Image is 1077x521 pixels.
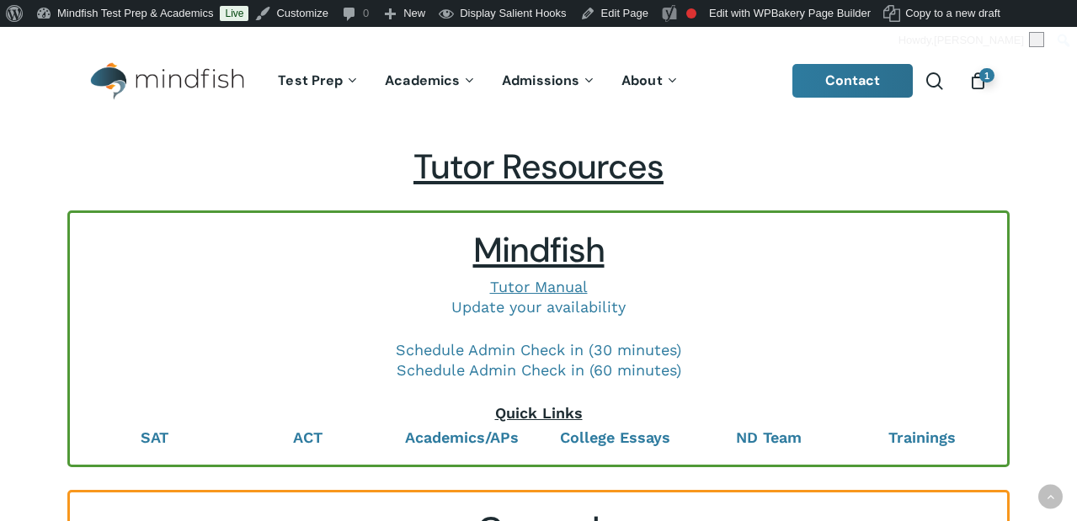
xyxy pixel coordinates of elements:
span: 1 [979,68,994,82]
a: SAT [141,428,168,446]
nav: Main Menu [265,50,691,113]
span: Test Prep [278,72,343,89]
a: Schedule Admin Check in (60 minutes) [397,361,681,379]
span: Tutor Resources [413,145,664,189]
header: Main Menu [67,50,1010,113]
a: Cart [968,72,987,90]
a: Howdy, [893,27,1051,54]
span: Quick Links [495,404,583,422]
a: Live [220,6,248,21]
span: [PERSON_NAME] [934,34,1024,46]
iframe: Chatbot [696,396,1053,497]
span: About [621,72,663,89]
a: Update your availability [451,298,626,316]
a: Tutor Manual [490,278,588,295]
div: Focus keyphrase not set [686,8,696,19]
span: Mindfish [473,228,605,273]
a: College Essays [560,428,670,446]
span: Admissions [502,72,579,89]
span: Academics [385,72,460,89]
span: Contact [825,72,881,89]
a: Schedule Admin Check in (30 minutes) [396,341,681,359]
a: About [609,74,692,88]
a: Contact [792,64,914,98]
a: Admissions [489,74,609,88]
a: Academics/APs [405,428,519,446]
a: ACT [293,428,323,446]
a: Test Prep [265,74,372,88]
a: Academics [372,74,489,88]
